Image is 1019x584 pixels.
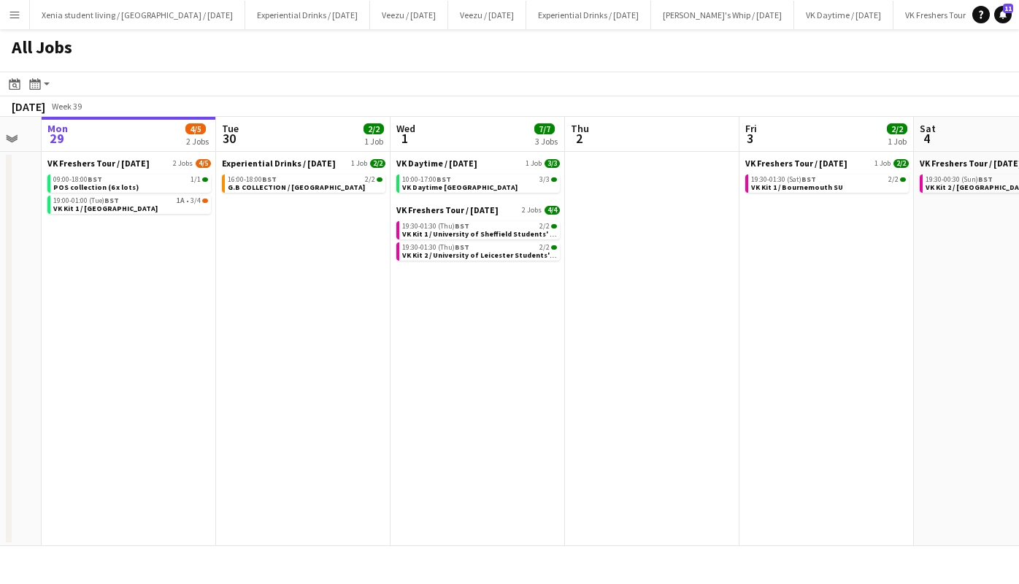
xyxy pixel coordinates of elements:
span: BST [437,174,451,184]
span: Experiential Drinks / Sept 2025 [222,158,336,169]
span: VK Daytime / Oct 2025 [396,158,477,169]
span: Sat [920,122,936,135]
a: 19:00-01:00 (Tue)BST1A•3/4VK Kit 1 / [GEOGRAPHIC_DATA] [53,196,208,212]
span: 4/4 [545,206,560,215]
span: 2/2 [888,176,899,183]
span: Wed [396,122,415,135]
button: Veezu / [DATE] [448,1,526,29]
button: Xenia student living / [GEOGRAPHIC_DATA] / [DATE] [30,1,245,29]
span: 4/5 [185,123,206,134]
span: 10:00-17:00 [402,176,451,183]
span: 1/1 [202,177,208,182]
div: 2 Jobs [186,136,209,147]
span: 7/7 [534,123,555,134]
button: VK Daytime / [DATE] [794,1,893,29]
span: 2 [569,130,589,147]
span: 2/2 [539,223,550,230]
a: VK Freshers Tour / [DATE]2 Jobs4/5 [47,158,211,169]
span: VK Kit 1 / University of Sheffield Students' Union [402,229,571,239]
button: Experiential Drinks / [DATE] [526,1,651,29]
span: 3/4 [191,197,201,204]
span: 2/2 [893,159,909,168]
button: [PERSON_NAME]'s Whip / [DATE] [651,1,794,29]
span: 3/4 [202,199,208,203]
a: 19:30-01:30 (Thu)BST2/2VK Kit 2 / University of Leicester Students' Union [402,242,557,259]
span: 2/2 [377,177,382,182]
span: VK Kit 1 / Lancaster University [53,204,158,213]
span: 3/3 [539,176,550,183]
span: 19:00-01:00 (Tue) [53,197,119,204]
span: VK Daytime Loughbororugh [402,182,518,192]
span: G.B COLLECTION / Sheffield [228,182,365,192]
a: 10:00-17:00BST3/3VK Daytime [GEOGRAPHIC_DATA] [402,174,557,191]
button: VK Freshers Tour / [DATE] [893,1,1010,29]
span: 1 Job [526,159,542,168]
span: 1 Job [351,159,367,168]
span: BST [801,174,816,184]
span: POS collection (6 x lots) [53,182,139,192]
span: 2 Jobs [522,206,542,215]
a: VK Freshers Tour / [DATE]1 Job2/2 [745,158,909,169]
a: 19:30-01:30 (Thu)BST2/2VK Kit 1 / University of Sheffield Students' Union [402,221,557,238]
a: 16:00-18:00BST2/2G.B COLLECTION / [GEOGRAPHIC_DATA] [228,174,382,191]
span: Tue [222,122,239,135]
span: VK Freshers Tour / Oct 25 [745,158,847,169]
a: Experiential Drinks / [DATE]1 Job2/2 [222,158,385,169]
span: 4/5 [196,159,211,168]
span: 2/2 [551,245,557,250]
div: VK Daytime / [DATE]1 Job3/310:00-17:00BST3/3VK Daytime [GEOGRAPHIC_DATA] [396,158,560,204]
span: 1 [394,130,415,147]
div: VK Freshers Tour / [DATE]2 Jobs4/509:00-18:00BST1/1POS collection (6 x lots)19:00-01:00 (Tue)BST1... [47,158,211,217]
div: 3 Jobs [535,136,558,147]
span: 09:00-18:00 [53,176,102,183]
span: 1A [177,197,185,204]
span: 19:30-01:30 (Sat) [751,176,816,183]
span: Fri [745,122,757,135]
span: 1/1 [191,176,201,183]
button: Veezu / [DATE] [370,1,448,29]
span: 2/2 [551,224,557,228]
span: VK Freshers Tour / Oct 25 [396,204,499,215]
div: • [53,197,208,204]
span: 29 [45,130,68,147]
span: 3 [743,130,757,147]
div: 1 Job [364,136,383,147]
span: VK Kit 2 / University of Leicester Students' Union [402,250,572,260]
span: 2/2 [887,123,907,134]
span: 19:30-00:30 (Sun) [926,176,993,183]
span: 11 [1003,4,1013,13]
span: BST [455,221,469,231]
span: BST [455,242,469,252]
span: BST [978,174,993,184]
div: 1 Job [888,136,907,147]
span: Thu [571,122,589,135]
span: 3/3 [545,159,560,168]
div: VK Freshers Tour / [DATE]1 Job2/219:30-01:30 (Sat)BST2/2VK Kit 1 / Bournemouth SU [745,158,909,196]
span: 1 Job [874,159,891,168]
span: 2/2 [364,123,384,134]
span: 2/2 [539,244,550,251]
span: 2/2 [900,177,906,182]
span: 2/2 [370,159,385,168]
span: 19:30-01:30 (Thu) [402,244,469,251]
span: Mon [47,122,68,135]
span: 2 Jobs [173,159,193,168]
span: Week 39 [48,101,85,112]
span: BST [88,174,102,184]
div: [DATE] [12,99,45,114]
span: BST [262,174,277,184]
div: VK Freshers Tour / [DATE]2 Jobs4/419:30-01:30 (Thu)BST2/2VK Kit 1 / University of Sheffield Stude... [396,204,560,264]
a: 11 [994,6,1012,23]
div: Experiential Drinks / [DATE]1 Job2/216:00-18:00BST2/2G.B COLLECTION / [GEOGRAPHIC_DATA] [222,158,385,196]
a: 09:00-18:00BST1/1POS collection (6 x lots) [53,174,208,191]
span: VK Freshers Tour / Sept 25 [47,158,150,169]
button: Experiential Drinks / [DATE] [245,1,370,29]
span: BST [104,196,119,205]
span: 19:30-01:30 (Thu) [402,223,469,230]
span: VK Kit 1 / Bournemouth SU [751,182,843,192]
a: VK Daytime / [DATE]1 Job3/3 [396,158,560,169]
span: 16:00-18:00 [228,176,277,183]
span: 2/2 [365,176,375,183]
a: VK Freshers Tour / [DATE]2 Jobs4/4 [396,204,560,215]
span: 30 [220,130,239,147]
